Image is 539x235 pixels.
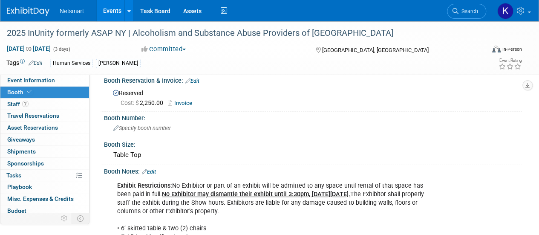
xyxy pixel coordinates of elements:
[104,165,522,176] div: Booth Notes:
[117,182,172,189] b: Exhibit Restrictions:
[0,181,89,193] a: Playbook
[7,77,55,84] span: Event Information
[72,213,89,224] td: Toggle Event Tabs
[0,193,89,205] a: Misc. Expenses & Credits
[0,75,89,86] a: Event Information
[499,58,522,63] div: Event Rating
[7,101,29,107] span: Staff
[142,169,156,175] a: Edit
[113,125,171,131] span: Specify booth number
[6,45,51,52] span: [DATE] [DATE]
[104,138,522,149] div: Booth Size:
[0,99,89,110] a: Staff2
[0,122,89,133] a: Asset Reservations
[322,47,428,53] span: [GEOGRAPHIC_DATA], [GEOGRAPHIC_DATA]
[162,191,350,198] u: No Exhibitor may dismantle their exhibit until 3:30pm, [DATE][DATE].
[502,46,522,52] div: In-Person
[29,60,43,66] a: Edit
[121,99,167,106] span: 2,250.00
[168,100,196,106] a: Invoice
[458,8,478,15] span: Search
[27,90,32,94] i: Booth reservation complete
[7,195,74,202] span: Misc. Expenses & Credits
[138,45,189,54] button: Committed
[57,213,72,224] td: Personalize Event Tab Strip
[185,78,199,84] a: Edit
[7,183,32,190] span: Playbook
[7,89,33,96] span: Booth
[110,148,516,162] div: Table Top
[60,8,84,15] span: Netsmart
[0,110,89,122] a: Travel Reservations
[7,124,58,131] span: Asset Reservations
[7,7,49,16] img: ExhibitDay
[0,87,89,98] a: Booth
[7,160,44,167] span: Sponsorships
[104,112,522,122] div: Booth Number:
[22,101,29,107] span: 2
[6,172,21,179] span: Tasks
[7,136,35,143] span: Giveaways
[6,58,43,68] td: Tags
[104,74,522,85] div: Booth Reservation & Invoice:
[25,45,33,52] span: to
[0,170,89,181] a: Tasks
[492,46,501,52] img: Format-Inperson.png
[0,146,89,157] a: Shipments
[497,3,513,19] img: Kaitlyn Woicke
[7,148,36,155] span: Shipments
[0,134,89,145] a: Giveaways
[0,158,89,169] a: Sponsorships
[121,99,140,106] span: Cost: $
[0,205,89,217] a: Budget
[50,59,93,68] div: Human Services
[96,59,141,68] div: [PERSON_NAME]
[110,87,516,107] div: Reserved
[447,44,522,57] div: Event Format
[7,112,59,119] span: Travel Reservations
[52,46,70,52] span: (3 days)
[4,26,478,41] div: 2025 InUnity formerly ASAP NY | Alcoholism and Substance Abuse Providers of [GEOGRAPHIC_DATA]
[447,4,486,19] a: Search
[7,207,26,214] span: Budget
